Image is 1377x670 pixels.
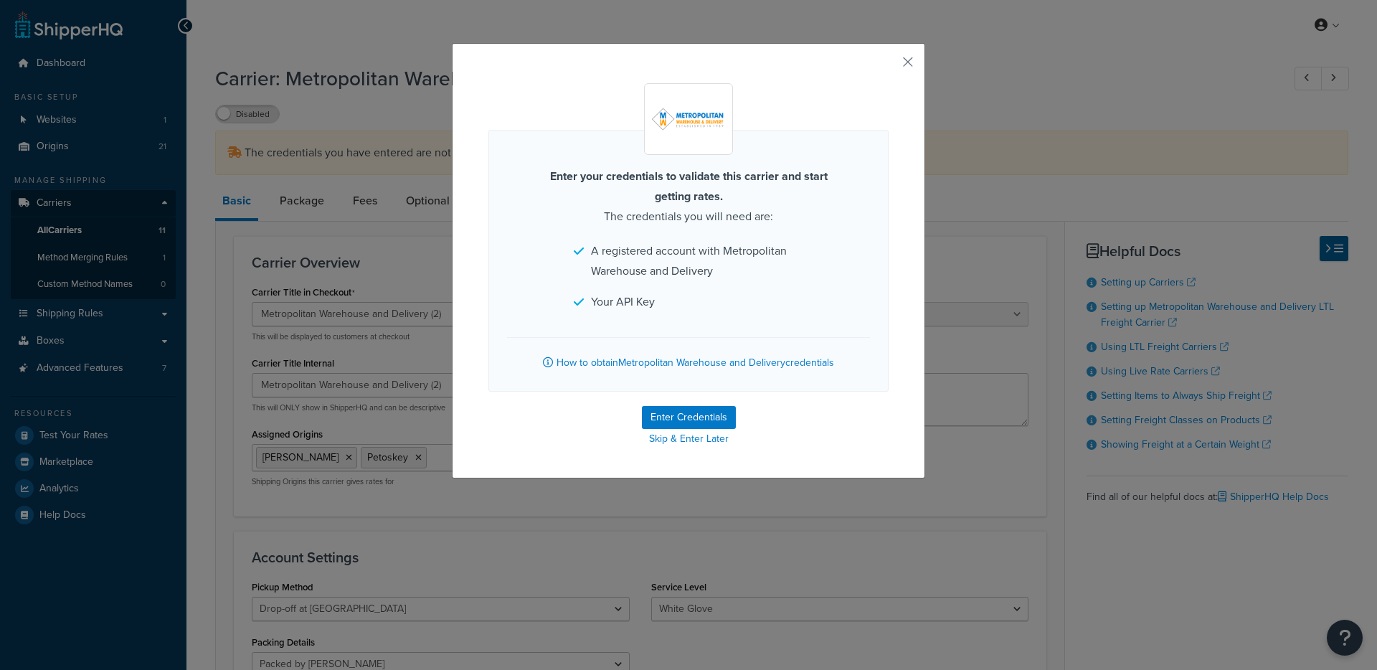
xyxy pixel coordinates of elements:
p: The credentials you will need are: [531,166,846,227]
img: Metropolitan Warehouse and Delivery (2) [648,86,730,152]
strong: Enter your credentials to validate this carrier and start getting rates. [550,168,828,204]
li: Your API Key [574,292,803,312]
li: A registered account with Metropolitan Warehouse and Delivery [574,241,803,281]
a: How to obtainMetropolitan Warehouse and Deliverycredentials [507,337,870,373]
button: Enter Credentials [642,406,736,429]
a: Skip & Enter Later [488,429,889,449]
